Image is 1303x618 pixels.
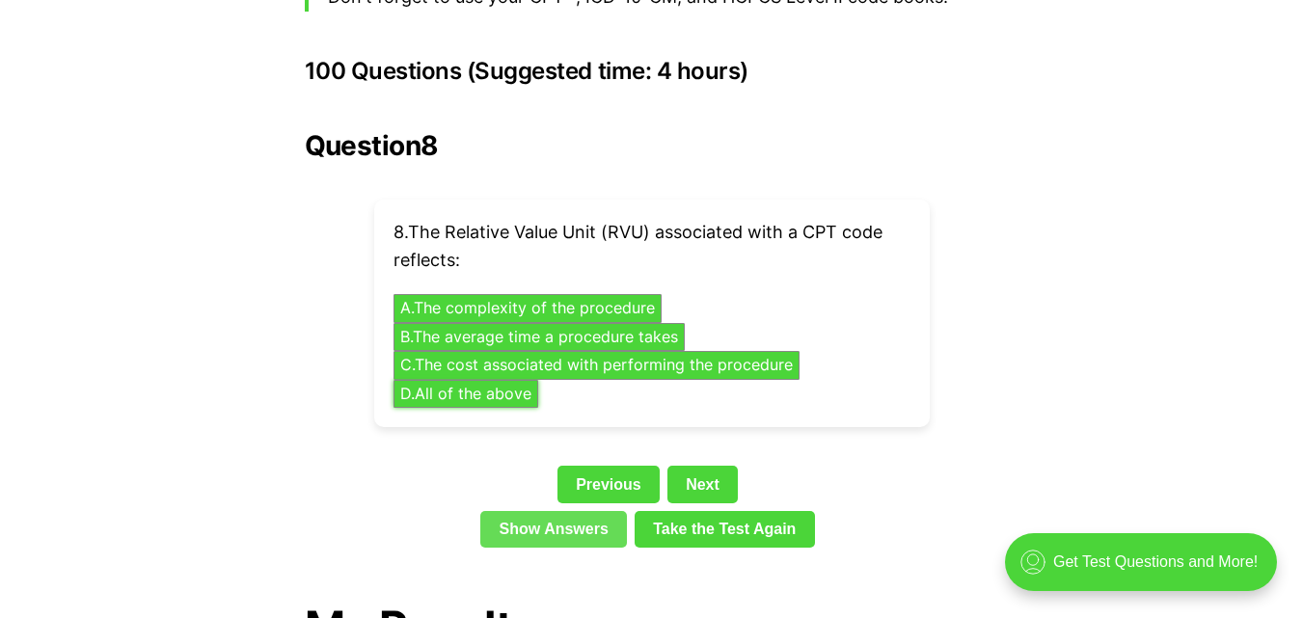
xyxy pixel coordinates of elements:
[394,351,800,380] button: C.The cost associated with performing the procedure
[394,219,910,275] p: 8 . The Relative Value Unit (RVU) associated with a CPT code reflects:
[394,294,662,323] button: A.The complexity of the procedure
[557,466,660,502] a: Previous
[989,524,1303,618] iframe: portal-trigger
[305,58,999,85] h3: 100 Questions (Suggested time: 4 hours)
[635,511,815,548] a: Take the Test Again
[394,323,685,352] button: B.The average time a procedure takes
[394,380,538,409] button: D.All of the above
[667,466,738,502] a: Next
[480,511,627,548] a: Show Answers
[305,130,999,161] h2: Question 8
